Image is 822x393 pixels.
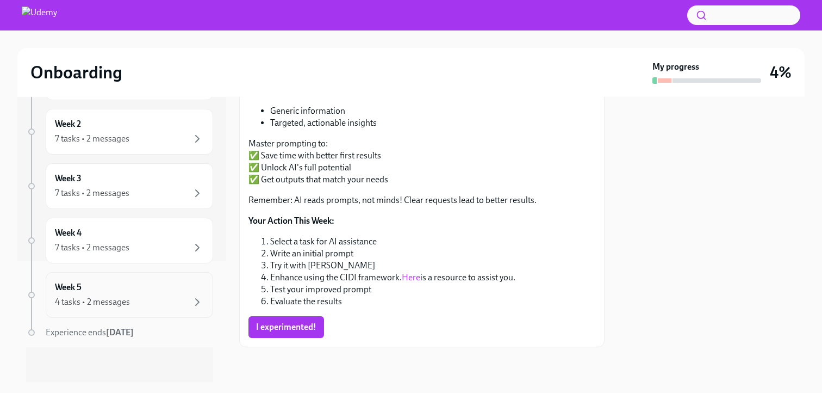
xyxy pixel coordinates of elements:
[26,163,213,209] a: Week 37 tasks • 2 messages
[270,248,595,260] li: Write an initial prompt
[248,138,595,186] p: Master prompting to: ✅ Save time with better first results ✅ Unlock AI's full potential ✅ Get out...
[652,61,699,73] strong: My progress
[106,327,134,337] strong: [DATE]
[46,327,134,337] span: Experience ends
[55,296,130,308] div: 4 tasks • 2 messages
[30,62,122,83] h2: Onboarding
[55,133,129,145] div: 7 tasks • 2 messages
[270,260,595,272] li: Try it with [PERSON_NAME]
[22,7,57,24] img: Udemy
[26,109,213,155] a: Week 27 tasks • 2 messages
[270,296,595,308] li: Evaluate the results
[256,322,316,333] span: I experimented!
[26,218,213,263] a: Week 47 tasks • 2 messages
[270,236,595,248] li: Select a task for AI assistance
[770,63,792,82] h3: 4%
[270,272,595,284] li: Enhance using the CIDI framework. is a resource to assist you.
[248,194,595,206] p: Remember: AI reads prompts, not minds! Clear requests lead to better results.
[248,216,334,226] strong: Your Action This Week:
[55,242,129,254] div: 7 tasks • 2 messages
[55,227,82,239] h6: Week 4
[270,105,595,117] li: Generic information
[55,173,82,185] h6: Week 3
[402,272,420,283] a: Here
[55,118,81,130] h6: Week 2
[270,117,595,129] li: Targeted, actionable insights
[55,187,129,199] div: 7 tasks • 2 messages
[55,281,82,293] h6: Week 5
[248,316,324,338] button: I experimented!
[26,272,213,318] a: Week 54 tasks • 2 messages
[270,284,595,296] li: Test your improved prompt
